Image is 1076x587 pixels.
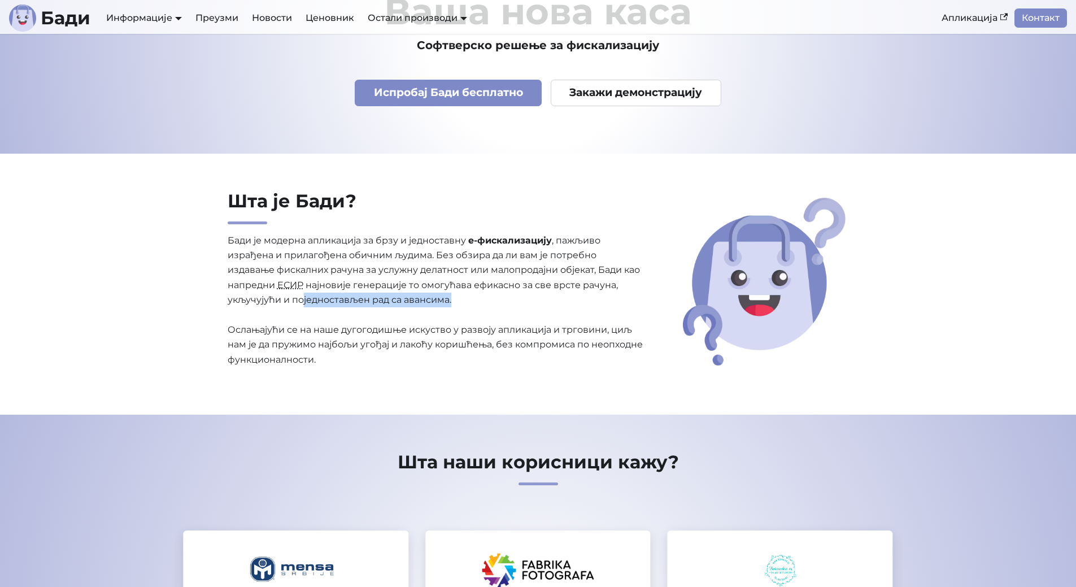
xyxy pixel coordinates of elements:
[368,12,467,23] a: Остали производи
[1014,8,1067,28] a: Контакт
[935,8,1014,28] a: Апликација
[551,80,721,106] a: Закажи демонстрацију
[277,280,303,290] abbr: Електронски систем за издавање рачуна
[228,233,644,368] p: Бади је модерна апликација за брзу и једноставну , пажљиво израђена и прилагођена обичним људима....
[468,235,552,246] strong: е-фискализацију
[247,553,346,587] img: Менса Србије logo
[175,38,902,53] h3: Софтверско решење за фискализацију
[189,8,245,28] a: Преузми
[9,5,90,32] a: ЛогоБади
[679,194,850,369] img: Шта је Бади?
[106,12,182,23] a: Информације
[9,5,36,32] img: Лого
[41,9,90,27] b: Бади
[764,553,796,587] img: Ботаника logo
[175,451,902,485] h2: Шта наши корисници кажу?
[245,8,299,28] a: Новости
[355,80,542,106] a: Испробај Бади бесплатно
[228,190,644,224] h2: Шта је Бади?
[299,8,361,28] a: Ценовник
[482,553,594,587] img: Фабрика Фотографа logo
